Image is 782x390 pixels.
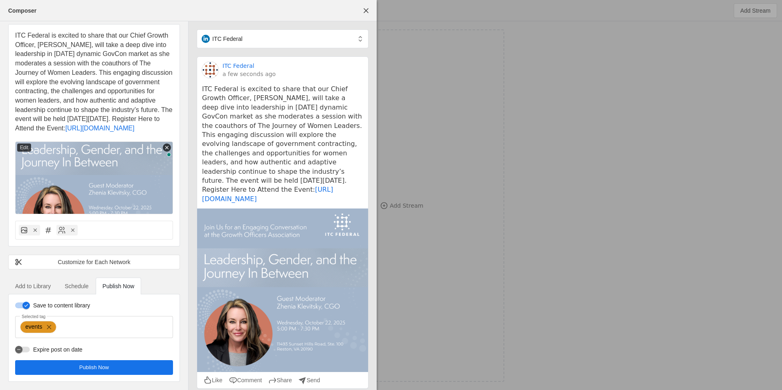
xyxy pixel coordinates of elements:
[204,376,222,384] li: Like
[103,283,135,289] span: Publish Now
[222,62,254,70] a: ITC Federal
[65,125,135,132] span: [URL][DOMAIN_NAME]
[30,345,83,354] label: Expire post on date
[8,7,36,15] div: Composer
[15,283,51,289] span: Add to Library
[30,301,90,309] label: Save to content library
[299,376,320,384] li: Send
[202,85,363,204] pre: ITC Federal is excited to share that our Chief Growth Officer, [PERSON_NAME], will take a deep di...
[65,283,88,289] span: Schedule
[17,143,31,152] div: Edit
[229,376,262,384] li: Comment
[25,323,42,332] span: events
[79,363,109,372] span: Publish Now
[222,70,276,78] a: a few seconds ago
[212,35,243,43] span: ITC Federal
[268,376,292,384] li: Share
[163,143,171,152] div: remove
[15,141,173,214] img: d497ad03-705e-4a26-adb7-1fb6bbed4a22
[202,62,218,78] img: cache
[197,208,368,372] img: undefined
[15,360,173,375] button: Publish Now
[15,31,173,133] div: To enrich screen reader interactions, please activate Accessibility in Grammarly extension settings
[202,186,333,202] a: [URL][DOMAIN_NAME]
[15,258,173,266] div: Customize for Each Network
[15,32,174,132] span: ITC Federal is excited to share that our Chief Growth Officer, [PERSON_NAME], will take a deep di...
[22,313,45,320] mat-label: Selected tag
[8,255,180,269] button: Customize for Each Network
